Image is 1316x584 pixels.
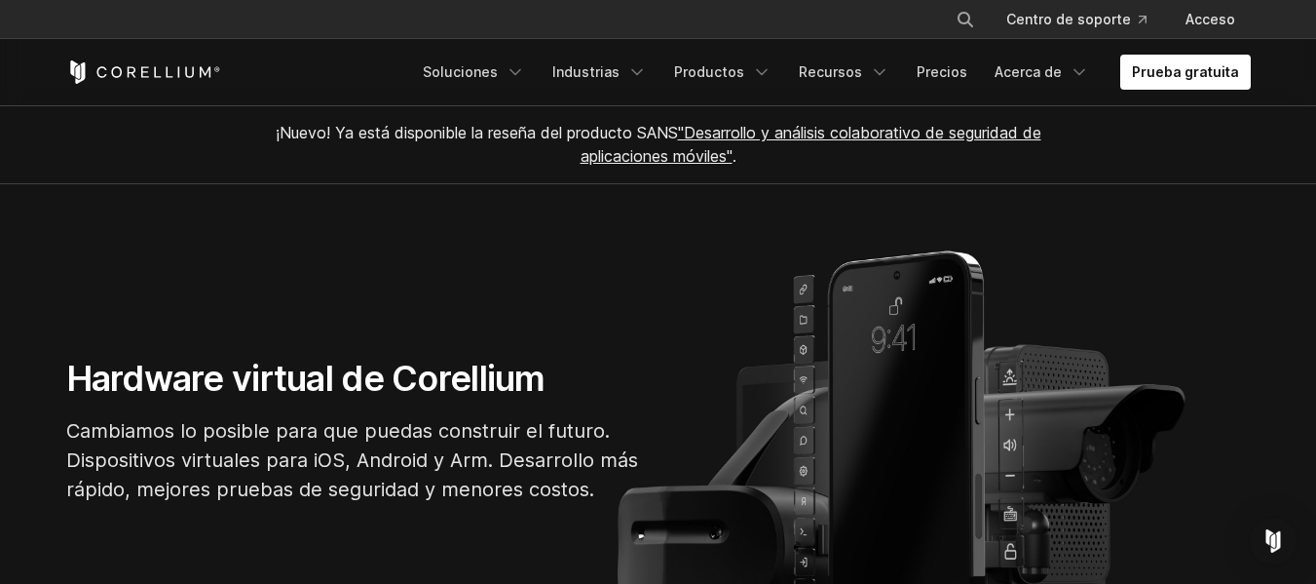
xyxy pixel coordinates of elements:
font: Acerca de [995,63,1062,80]
font: . [733,146,736,166]
button: Buscar [948,2,983,37]
font: Centro de soporte [1006,11,1131,27]
font: Prueba gratuita [1132,63,1239,80]
font: Hardware virtual de Corellium [66,357,545,400]
div: Open Intercom Messenger [1250,518,1297,565]
font: Soluciones [423,63,498,80]
div: Menú de navegación [932,2,1251,37]
div: Menú de navegación [411,55,1251,90]
font: Productos [674,63,744,80]
font: Precios [917,63,967,80]
font: Acceso [1185,11,1235,27]
font: ¡Nuevo! Ya está disponible la reseña del producto SANS [276,123,678,142]
font: Industrias [552,63,620,80]
a: Página de inicio de Corellium [66,60,221,84]
font: Cambiamos lo posible para que puedas construir el futuro. Dispositivos virtuales para iOS, Androi... [66,419,638,501]
a: "Desarrollo y análisis colaborativo de seguridad de aplicaciones móviles" [581,123,1041,166]
font: Recursos [799,63,862,80]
